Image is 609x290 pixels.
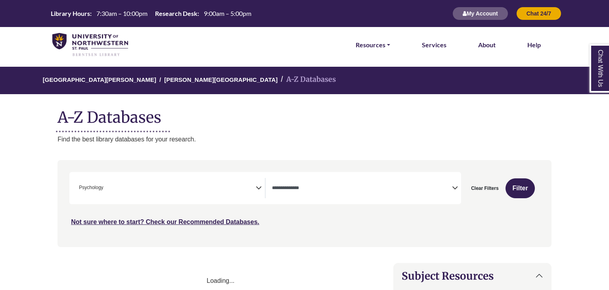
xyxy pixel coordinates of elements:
[76,184,103,191] li: Psychology
[57,67,552,94] nav: breadcrumb
[48,9,255,17] table: Hours Today
[57,102,552,126] h1: A-Z Databases
[356,40,390,50] a: Resources
[272,186,452,192] textarea: Filter
[466,178,504,198] button: Clear Filters
[204,10,251,17] span: 9:00am – 5:00pm
[152,9,199,17] th: Research Desk:
[422,40,446,50] a: Services
[527,40,541,50] a: Help
[57,276,383,286] div: Loading...
[96,10,147,17] span: 7:30am – 10:00pm
[57,160,552,247] nav: Search filters
[48,9,92,17] th: Library Hours:
[516,7,561,20] button: Chat 24/7
[105,186,109,192] textarea: Filter
[71,218,259,225] a: Not sure where to start? Check our Recommended Databases.
[478,40,496,50] a: About
[164,75,278,83] a: [PERSON_NAME][GEOGRAPHIC_DATA]
[516,10,561,17] a: Chat 24/7
[394,263,551,288] button: Subject Resources
[48,9,255,18] a: Hours Today
[43,75,156,83] a: [GEOGRAPHIC_DATA][PERSON_NAME]
[278,74,336,85] li: A-Z Databases
[79,184,103,191] span: Psychology
[52,33,128,57] img: library_home
[506,178,534,198] button: Submit for Search Results
[452,7,508,20] button: My Account
[452,10,508,17] a: My Account
[57,134,552,145] p: Find the best library databases for your research.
